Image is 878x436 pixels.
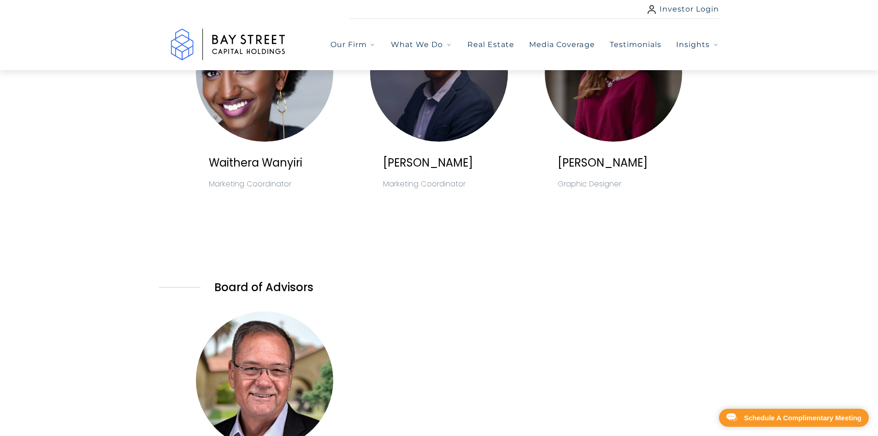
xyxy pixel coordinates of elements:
span: What We Do [391,39,443,50]
span: Insights [676,39,710,50]
img: user icon [648,5,656,14]
span: [PERSON_NAME] [558,155,648,170]
img: Logo [159,19,297,70]
h2: Board of Advisors [159,263,424,311]
a: [PERSON_NAME]Marketing Coordinator [370,4,508,190]
div: Marketing Coordinator [370,179,508,190]
a: [PERSON_NAME]Graphic Designer [545,4,683,190]
span: [PERSON_NAME] [383,155,473,170]
button: Insights [676,39,719,50]
button: Our Firm [330,39,376,50]
a: Media Coverage [529,39,595,50]
a: Investor Login [648,4,719,15]
span: Waithera Wanyiri [209,155,302,170]
a: Waithera WanyiriMarketing Coordinator [196,4,334,190]
div: Schedule A Complimentary Meeting [744,414,861,421]
a: Testimonials [610,39,661,50]
div: Marketing Coordinator [196,179,334,190]
button: What We Do [391,39,452,50]
a: Go to home page [159,19,297,70]
a: Real Estate [467,39,514,50]
span: Our Firm [330,39,367,50]
div: Graphic Designer [545,179,683,190]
